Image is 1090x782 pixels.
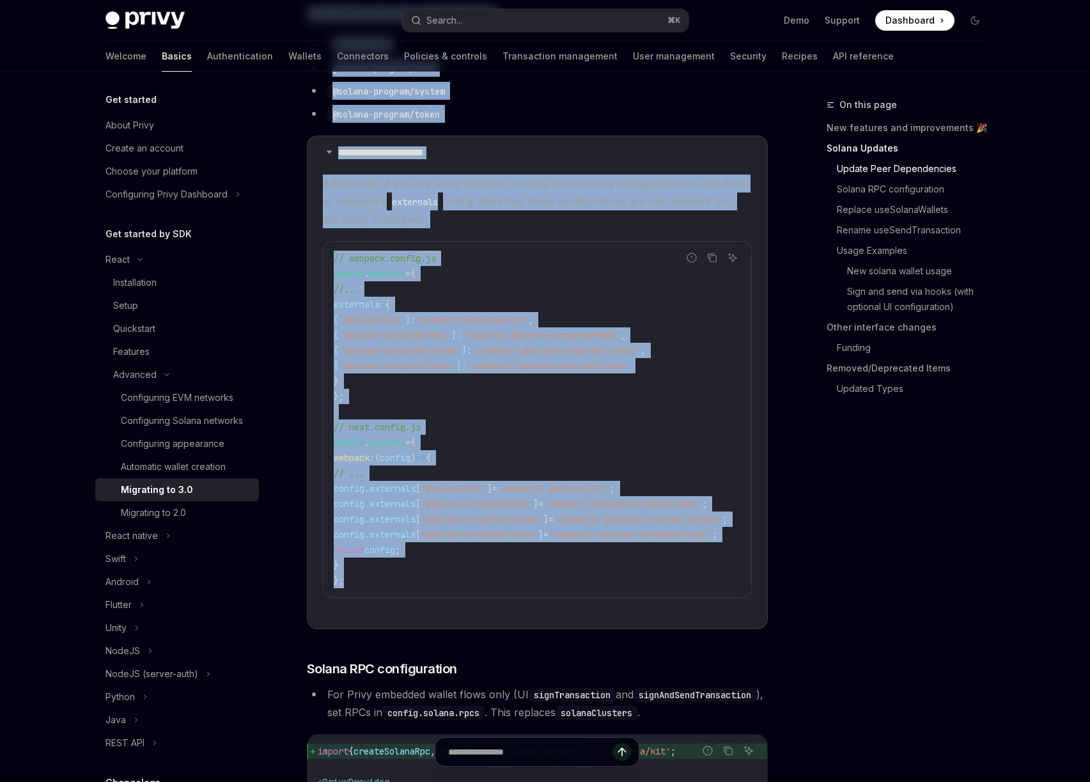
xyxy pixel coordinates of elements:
[334,360,339,371] span: [
[416,314,528,325] span: 'commonjs @solana/kit'
[105,118,154,133] div: About Privy
[105,226,192,242] h5: Get started by SDK
[839,97,897,113] span: On this page
[207,41,273,72] a: Authentication
[402,9,689,32] button: Search...⌘K
[462,329,620,341] span: 'commonjs @solana-program/memo'
[641,345,646,356] span: ,
[95,137,259,160] a: Create an account
[121,436,224,451] div: Configuring appearance
[837,179,995,199] a: Solana RPC configuration
[113,275,157,290] div: Installation
[288,41,322,72] a: Wallets
[95,501,259,524] a: Migrating to 2.0
[613,743,631,761] button: Send message
[528,314,533,325] span: ,
[337,41,389,72] a: Connectors
[121,505,186,520] div: Migrating to 2.0
[610,483,615,494] span: ;
[875,10,954,31] a: Dashboard
[334,498,364,510] span: config
[105,574,139,590] div: Android
[837,220,995,240] a: Rename useSendTransaction
[339,360,456,371] span: '@solana-program/token'
[370,513,416,525] span: externals
[827,358,995,379] a: Removed/Deprecated Items
[105,551,126,567] div: Swift
[334,467,364,479] span: // ...
[334,283,359,295] span: //...
[416,483,421,494] span: [
[334,299,385,310] span: externals:
[533,498,538,510] span: ]
[724,249,741,266] button: Ask AI
[370,498,416,510] span: externals
[364,544,395,556] span: config
[95,455,259,478] a: Automatic wallet creation
[487,483,492,494] span: ]
[334,513,364,525] span: config
[95,478,259,501] a: Migrating to 3.0
[385,299,390,310] span: {
[364,483,370,494] span: .
[334,391,344,402] span: };
[416,452,426,464] span: =>
[704,249,720,266] button: Copy the contents from the code block
[334,559,339,571] span: }
[426,452,431,464] span: {
[410,268,416,279] span: {
[105,666,198,682] div: NodeJS (server-auth)
[339,345,462,356] span: '@solana-program/system'
[456,360,467,371] span: ]:
[370,529,416,540] span: externals
[837,240,995,261] a: Usage Examples
[162,41,192,72] a: Basics
[549,513,554,525] span: =
[95,294,259,317] a: Setup
[113,344,150,359] div: Features
[467,360,630,371] span: 'commonjs @solana-program/token'
[370,452,375,464] span: :
[827,138,995,159] a: Solana Updates
[105,689,135,705] div: Python
[634,688,756,702] code: signAndSendTransaction
[421,529,538,540] span: '@solana-program/token'
[421,513,543,525] span: '@solana-program/system'
[722,513,728,525] span: ;
[307,136,768,629] details: **** **** **** **** **Additionally, if you are using webpack, include the following configuration...
[364,513,370,525] span: .
[121,459,226,474] div: Automatic wallet creation
[105,735,144,751] div: REST API
[105,164,198,179] div: Choose your platform
[334,314,339,325] span: [
[416,513,421,525] span: [
[105,252,130,267] div: React
[334,483,364,494] span: config
[667,15,681,26] span: ⌘ K
[105,187,228,202] div: Configuring Privy Dashboard
[307,685,768,721] li: For Privy embedded wallet flows only (UI and ), set RPCs in . This replaces .
[387,195,443,209] code: externals
[502,41,618,72] a: Transaction management
[633,41,715,72] a: User management
[827,317,995,338] a: Other interface changes
[323,175,752,228] span: Additionally, if you are using webpack, include the following configurations to add them to webpa...
[847,281,995,317] a: Sign and send via hooks (with optional UI configuration)
[837,338,995,358] a: Funding
[837,379,995,399] a: Updated Types
[105,41,146,72] a: Welcome
[410,452,416,464] span: )
[334,575,344,586] span: };
[451,329,462,341] span: ]:
[327,107,445,121] code: @solana-program/token
[554,513,722,525] span: 'commonjs @solana-program/system'
[462,345,472,356] span: ]:
[95,317,259,340] a: Quickstart
[334,529,364,540] span: config
[334,421,421,433] span: // next.config.js
[364,498,370,510] span: .
[95,271,259,294] a: Installation
[712,529,717,540] span: ;
[847,261,995,281] a: New solana wallet usage
[404,41,487,72] a: Policies & controls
